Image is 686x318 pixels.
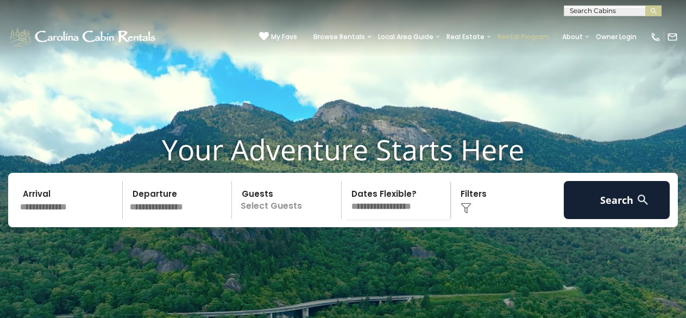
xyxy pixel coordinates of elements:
span: My Favs [271,32,297,42]
img: filter--v1.png [461,203,471,214]
a: About [557,29,588,45]
a: Real Estate [441,29,490,45]
a: Browse Rentals [308,29,370,45]
a: My Favs [259,32,297,42]
img: White-1-1-2.png [8,26,159,48]
img: mail-regular-white.png [667,32,678,42]
h1: Your Adventure Starts Here [8,133,678,166]
p: Select Guests [235,181,341,219]
a: Local Area Guide [373,29,439,45]
img: search-regular-white.png [636,193,650,207]
a: Rental Program [492,29,555,45]
img: phone-regular-white.png [650,32,661,42]
button: Search [564,181,670,219]
a: Owner Login [590,29,642,45]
